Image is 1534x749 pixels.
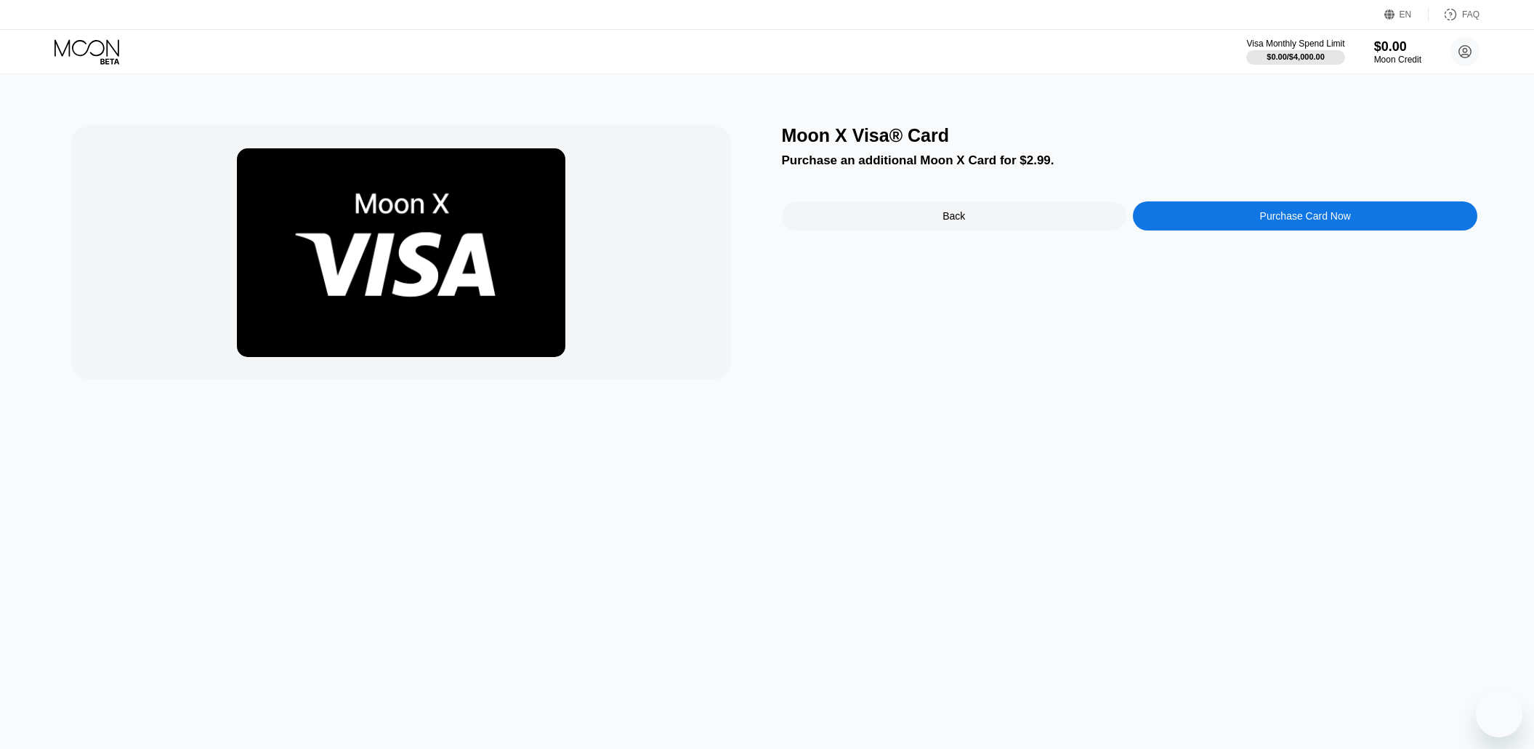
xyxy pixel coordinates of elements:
div: Purchase an additional Moon X Card for $2.99. [782,153,1478,168]
div: Visa Monthly Spend Limit$0.00/$4,000.00 [1246,39,1344,65]
iframe: Кнопка запуска окна обмена сообщениями [1476,691,1522,737]
div: FAQ [1462,9,1479,20]
div: Moon Credit [1374,55,1421,65]
div: $0.00 / $4,000.00 [1267,52,1325,61]
div: Purchase Card Now [1133,201,1477,231]
div: Visa Monthly Spend Limit [1246,39,1344,49]
div: FAQ [1429,7,1479,22]
div: Moon X Visa® Card [782,125,1478,146]
div: Back [942,210,965,222]
div: Back [782,201,1126,231]
div: $0.00Moon Credit [1374,39,1421,65]
div: $0.00 [1374,39,1421,55]
div: EN [1384,7,1429,22]
div: EN [1400,9,1412,20]
div: Purchase Card Now [1260,210,1351,222]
